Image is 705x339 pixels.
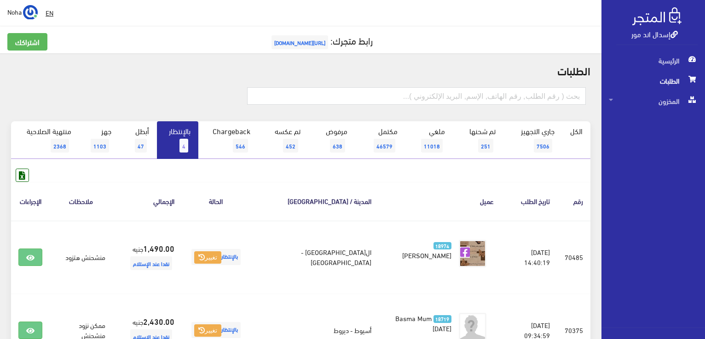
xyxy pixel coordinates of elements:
[143,315,174,327] strong: 2,430.00
[631,27,678,40] a: إسدال اند مور
[194,324,221,337] button: تغيير
[393,313,451,333] a: 18719 Basma Mum [DATE]
[119,121,157,159] a: أبطل47
[601,71,705,91] a: الطلبات
[191,249,241,265] span: بالإنتظار
[198,121,258,159] a: Chargeback546
[421,139,443,153] span: 11018
[135,139,147,153] span: 47
[330,139,345,153] span: 638
[91,139,109,153] span: 1103
[233,139,248,153] span: 546
[609,91,698,111] span: المخزون
[50,182,113,220] th: ملاحظات
[42,5,57,21] a: EN
[7,5,38,19] a: ... Noha
[534,139,552,153] span: 7506
[601,51,705,71] a: الرئيسية
[191,322,241,338] span: بالإنتظار
[395,311,451,334] span: Basma Mum [DATE]
[453,121,503,159] a: تم شحنها251
[130,256,172,270] span: نقدا عند الإستلام
[609,71,698,91] span: الطلبات
[113,182,182,220] th: اﻹجمالي
[501,182,557,220] th: تاريخ الطلب
[7,6,22,17] span: Noha
[157,121,198,159] a: بالإنتظار4
[11,64,590,76] h2: الطلبات
[355,121,405,159] a: مكتمل46579
[402,249,451,261] span: [PERSON_NAME]
[405,121,453,159] a: ملغي11018
[250,182,379,220] th: المدينة / [GEOGRAPHIC_DATA]
[433,242,451,250] span: 18974
[283,139,298,153] span: 452
[250,220,379,294] td: ال[GEOGRAPHIC_DATA] - [GEOGRAPHIC_DATA]
[79,121,119,159] a: جهز1103
[113,220,182,294] td: جنيه
[179,139,188,153] span: 4
[308,121,355,159] a: مرفوض638
[557,182,590,220] th: رقم
[562,121,590,141] a: الكل
[50,220,113,294] td: منشحنش هتزود
[557,220,590,294] td: 70485
[459,240,486,267] img: picture
[46,7,53,18] u: EN
[379,182,501,220] th: عميل
[269,32,373,49] a: رابط متجرك:[URL][DOMAIN_NAME]
[143,242,174,254] strong: 1,490.00
[601,91,705,111] a: المخزون
[393,240,451,260] a: 18974 [PERSON_NAME]
[11,121,79,159] a: منتهية الصلاحية2368
[51,139,69,153] span: 2368
[503,121,563,159] a: جاري التجهيز7506
[501,220,557,294] td: [DATE] 14:40:19
[272,35,328,49] span: [URL][DOMAIN_NAME]
[7,33,47,51] a: اشتراكك
[632,7,682,25] img: .
[433,315,451,323] span: 18719
[23,5,38,20] img: ...
[247,87,586,105] input: بحث ( رقم الطلب, رقم الهاتف, الإسم, البريد اﻹلكتروني )...
[609,51,698,71] span: الرئيسية
[11,182,50,220] th: الإجراءات
[258,121,308,159] a: تم عكسه452
[374,139,395,153] span: 46579
[478,139,493,153] span: 251
[182,182,250,220] th: الحالة
[194,251,221,264] button: تغيير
